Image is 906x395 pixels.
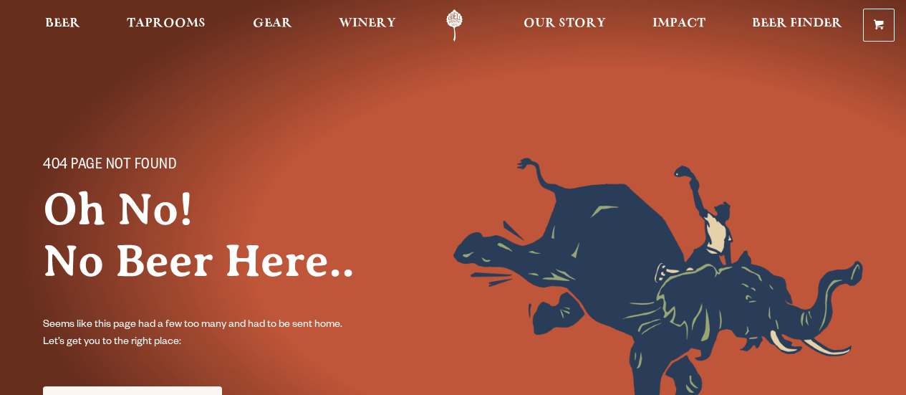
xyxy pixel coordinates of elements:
[524,18,606,29] span: Our Story
[244,9,302,42] a: Gear
[339,18,396,29] span: Winery
[43,158,358,175] p: 404 PAGE NOT FOUND
[117,9,215,42] a: Taprooms
[43,317,358,351] p: Seems like this page had a few too many and had to be sent home. Let’s get you to the right place:
[514,9,615,42] a: Our Story
[329,9,405,42] a: Winery
[43,184,387,287] h2: Oh No! No Beer Here..
[127,18,206,29] span: Taprooms
[253,18,292,29] span: Gear
[652,18,705,29] span: Impact
[752,18,842,29] span: Beer Finder
[643,9,715,42] a: Impact
[428,9,481,42] a: Odell Home
[45,18,80,29] span: Beer
[743,9,852,42] a: Beer Finder
[36,9,90,42] a: Beer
